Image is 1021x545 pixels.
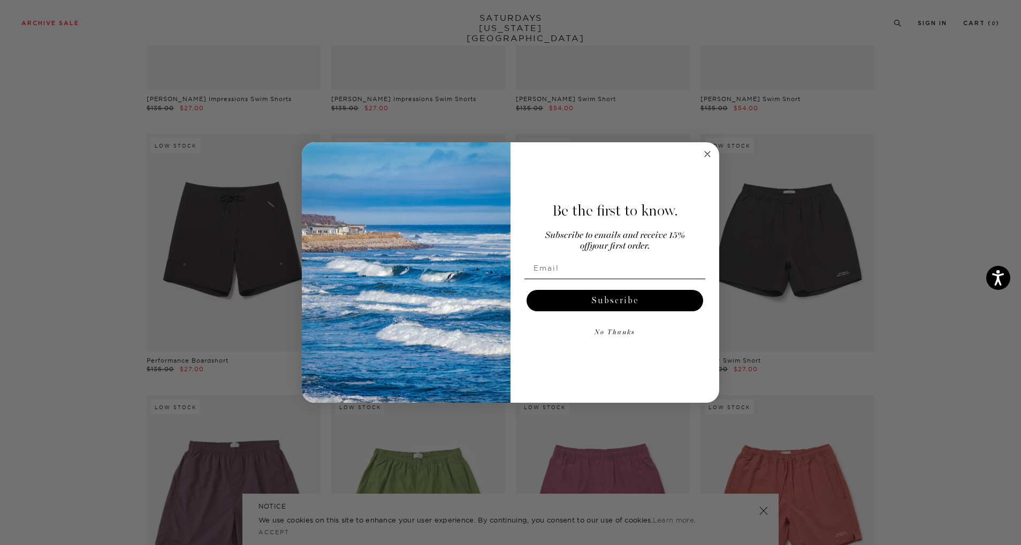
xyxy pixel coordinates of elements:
input: Email [524,257,705,279]
span: your first order. [590,242,650,251]
button: Subscribe [527,290,703,311]
span: Subscribe to emails and receive 15% [545,231,685,240]
span: off [580,242,590,251]
button: No Thanks [524,322,705,343]
img: 125c788d-000d-4f3e-b05a-1b92b2a23ec9.jpeg [302,142,510,403]
button: Close dialog [701,148,714,160]
span: Be the first to know. [552,202,678,220]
